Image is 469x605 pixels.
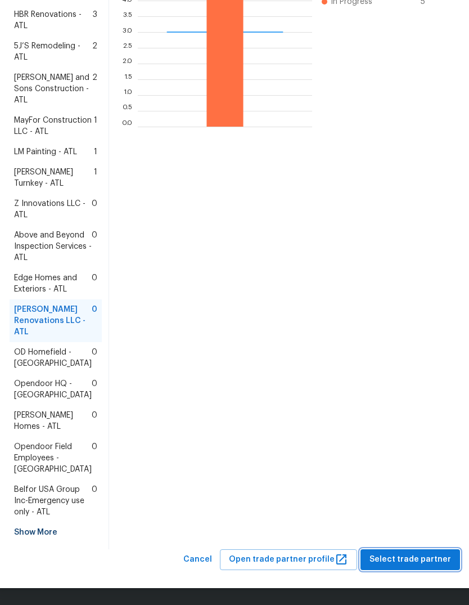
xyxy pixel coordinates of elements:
[369,553,451,567] span: Select trade partner
[93,9,97,32] span: 3
[14,41,92,63] span: 5J’S Remodeling - ATL
[92,230,97,263] span: 0
[14,115,94,137] span: MayFor Construction LLC - ATL
[229,553,348,567] span: Open trade partner profile
[94,146,97,158] span: 1
[14,410,92,432] span: [PERSON_NAME] Homes - ATL
[14,146,77,158] span: LM Painting - ATL
[92,304,97,338] span: 0
[14,272,92,295] span: Edge Homes and Exteriors - ATL
[121,123,132,129] text: 0.0
[14,347,92,369] span: OD Homefield - [GEOGRAPHIC_DATA]
[14,167,94,189] span: [PERSON_NAME] Turnkey - ATL
[122,107,132,114] text: 0.5
[94,115,97,137] span: 1
[179,549,217,570] button: Cancel
[14,378,92,401] span: Opendoor HQ - [GEOGRAPHIC_DATA]
[123,12,132,19] text: 3.5
[220,549,357,570] button: Open trade partner profile
[183,553,212,567] span: Cancel
[94,167,97,189] span: 1
[14,230,92,263] span: Above and Beyond Inspection Services - ATL
[123,91,132,98] text: 1.0
[360,549,460,570] button: Select trade partner
[92,484,97,518] span: 0
[92,198,97,221] span: 0
[122,60,132,66] text: 2.0
[14,484,92,518] span: Belfor USA Group Inc-Emergency use only - ATL
[92,378,97,401] span: 0
[14,304,92,338] span: [PERSON_NAME] Renovations LLC - ATL
[123,44,132,51] text: 2.5
[124,75,132,82] text: 1.5
[92,347,97,369] span: 0
[92,272,97,295] span: 0
[92,410,97,432] span: 0
[92,72,97,106] span: 2
[14,72,92,106] span: [PERSON_NAME] and Sons Construction - ATL
[14,441,92,475] span: Opendoor Field Employees - [GEOGRAPHIC_DATA]
[10,522,102,543] div: Show More
[122,28,132,35] text: 3.0
[14,198,92,221] span: Z Innovations LLC - ATL
[92,41,97,63] span: 2
[92,441,97,475] span: 0
[14,9,93,32] span: HBR Renovations - ATL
